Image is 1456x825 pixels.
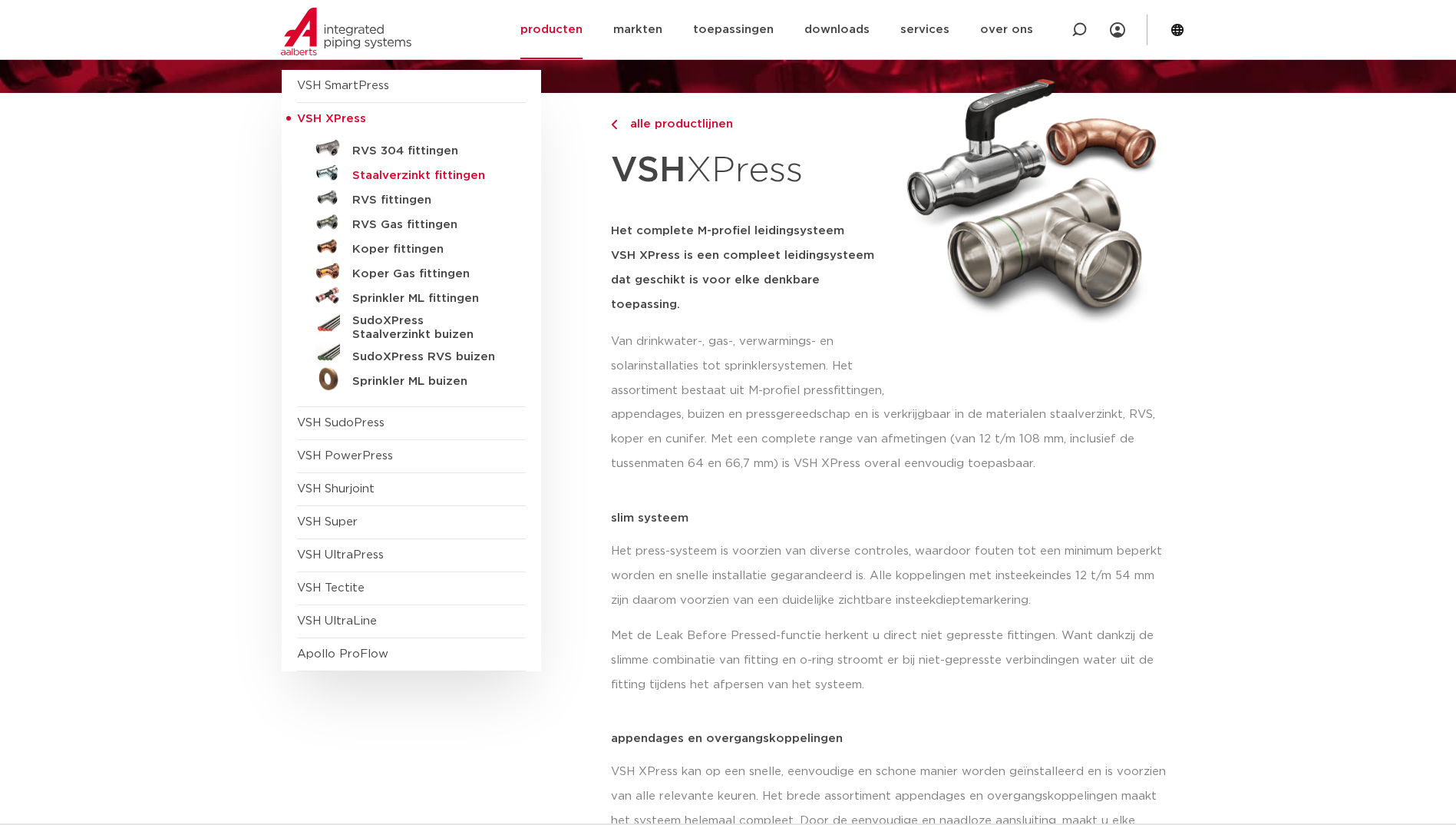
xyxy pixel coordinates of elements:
div: my IPS [1110,13,1125,47]
h5: Koper Gas fittingen [352,267,504,281]
h5: Sprinkler ML buizen [352,375,504,389]
a: SudoXPress Staalverzinkt buizen [297,308,526,342]
p: slim systeem [611,512,1175,524]
h1: XPress [611,141,889,200]
h5: RVS fittingen [352,194,504,207]
a: VSH Super [297,516,358,528]
p: Het press-systeem is voorzien van diverse controles, waardoor fouten tot een minimum beperkt word... [611,539,1175,613]
p: Met de Leak Before Pressed-functie herkent u direct niet gepresste fittingen. Want dankzij de sli... [611,624,1175,697]
img: chevron-right.svg [611,120,617,130]
h5: Sprinkler ML fittingen [352,292,504,306]
a: VSH Shurjoint [297,483,375,495]
h5: Staalverzinkt fittingen [352,169,504,183]
span: VSH XPress [297,113,366,124]
a: VSH Tectite [297,582,365,594]
span: alle productlijnen [621,118,733,130]
a: VSH PowerPress [297,450,393,462]
h5: RVS Gas fittingen [352,218,504,232]
a: RVS 304 fittingen [297,136,526,161]
a: VSH UltraLine [297,615,377,627]
a: Koper fittingen [297,234,526,259]
a: VSH SmartPress [297,80,389,91]
a: SudoXPress RVS buizen [297,342,526,366]
a: RVS Gas fittingen [297,210,526,234]
h5: Het complete M-profiel leidingsysteem VSH XPress is een compleet leidingsysteem dat geschikt is v... [611,219,889,317]
h5: RVS 304 fittingen [352,144,504,158]
strong: VSH [611,153,686,188]
p: appendages en overgangskoppelingen [611,733,1175,744]
a: Staalverzinkt fittingen [297,161,526,185]
h5: Koper fittingen [352,243,504,257]
a: Sprinkler ML buizen [297,366,526,391]
a: VSH UltraPress [297,549,384,561]
a: VSH SudoPress [297,417,385,429]
h5: SudoXPress RVS buizen [352,350,504,364]
h5: SudoXPress Staalverzinkt buizen [352,314,504,342]
p: appendages, buizen en pressgereedschap en is verkrijgbaar in de materialen staalverzinkt, RVS, ko... [611,403,1175,476]
a: alle productlijnen [611,115,889,134]
p: Van drinkwater-, gas-, verwarmings- en solarinstallaties tot sprinklersystemen. Het assortiment b... [611,330,889,403]
a: Sprinkler ML fittingen [297,283,526,308]
a: RVS fittingen [297,185,526,210]
a: Apollo ProFlow [297,648,388,660]
a: Koper Gas fittingen [297,259,526,283]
